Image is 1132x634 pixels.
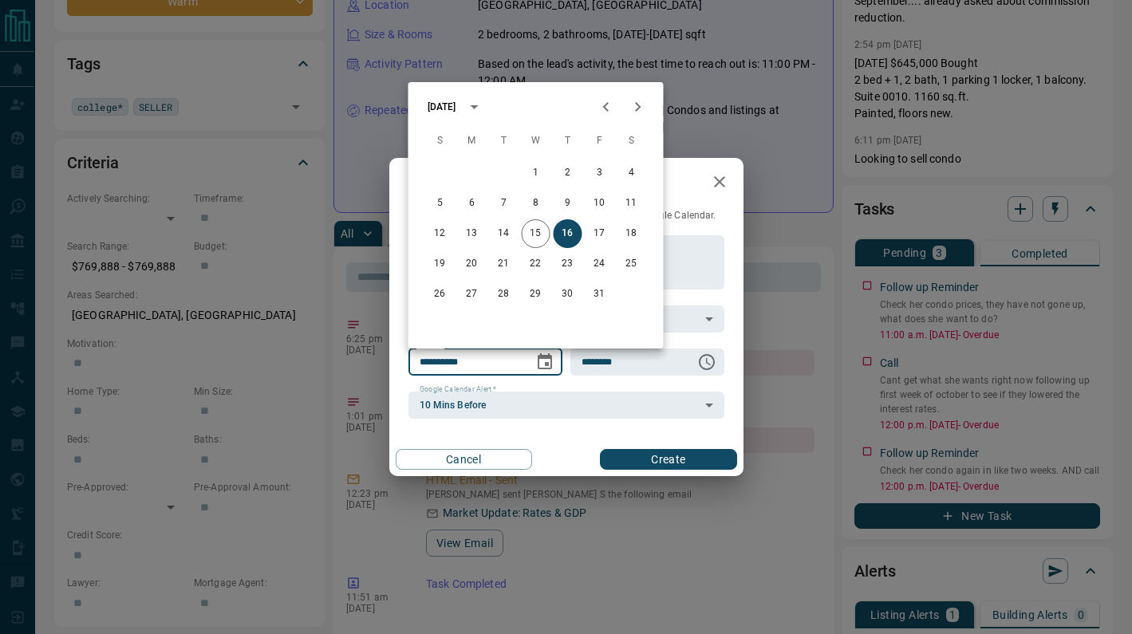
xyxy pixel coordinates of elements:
button: 4 [617,159,646,187]
span: Thursday [554,125,582,157]
button: 27 [458,280,487,309]
button: 19 [426,250,455,278]
div: [DATE] [428,100,456,114]
span: Saturday [617,125,646,157]
button: 21 [490,250,519,278]
button: 29 [522,280,550,309]
button: 5 [426,189,455,218]
button: 28 [490,280,519,309]
h2: New Task [389,158,496,209]
button: Choose date, selected date is Oct 16, 2025 [529,346,561,378]
button: 14 [490,219,519,248]
button: 20 [458,250,487,278]
button: Cancel [396,449,532,470]
span: Wednesday [522,125,550,157]
span: Tuesday [490,125,519,157]
button: 18 [617,219,646,248]
button: 15 [522,219,550,248]
button: 23 [554,250,582,278]
button: 11 [617,189,646,218]
button: Choose time, selected time is 11:00 AM [691,346,723,378]
button: 8 [522,189,550,218]
span: Monday [458,125,487,157]
button: 30 [554,280,582,309]
button: 7 [490,189,519,218]
button: 25 [617,250,646,278]
button: 9 [554,189,582,218]
label: Time [582,341,602,352]
button: 2 [554,159,582,187]
button: 6 [458,189,487,218]
span: Friday [586,125,614,157]
button: 12 [426,219,455,248]
label: Date [420,341,440,352]
button: 3 [586,159,614,187]
button: Previous month [590,91,622,123]
button: 16 [554,219,582,248]
span: Sunday [426,125,455,157]
button: Create [600,449,736,470]
button: 26 [426,280,455,309]
button: 24 [586,250,614,278]
button: 17 [586,219,614,248]
label: Google Calendar Alert [420,384,496,395]
button: 1 [522,159,550,187]
button: Next month [622,91,654,123]
button: 31 [586,280,614,309]
button: 10 [586,189,614,218]
button: 13 [458,219,487,248]
div: 10 Mins Before [408,392,724,419]
button: calendar view is open, switch to year view [460,93,487,120]
button: 22 [522,250,550,278]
